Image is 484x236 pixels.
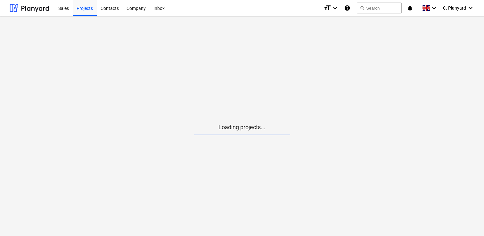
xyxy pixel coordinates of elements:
[360,5,365,11] span: search
[324,4,331,12] i: format_size
[344,4,350,12] i: Knowledge base
[407,4,413,12] i: notifications
[194,123,290,131] p: Loading projects...
[430,4,438,12] i: keyboard_arrow_down
[443,5,466,11] span: C. Planyard
[357,3,402,13] button: Search
[467,4,474,12] i: keyboard_arrow_down
[331,4,339,12] i: keyboard_arrow_down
